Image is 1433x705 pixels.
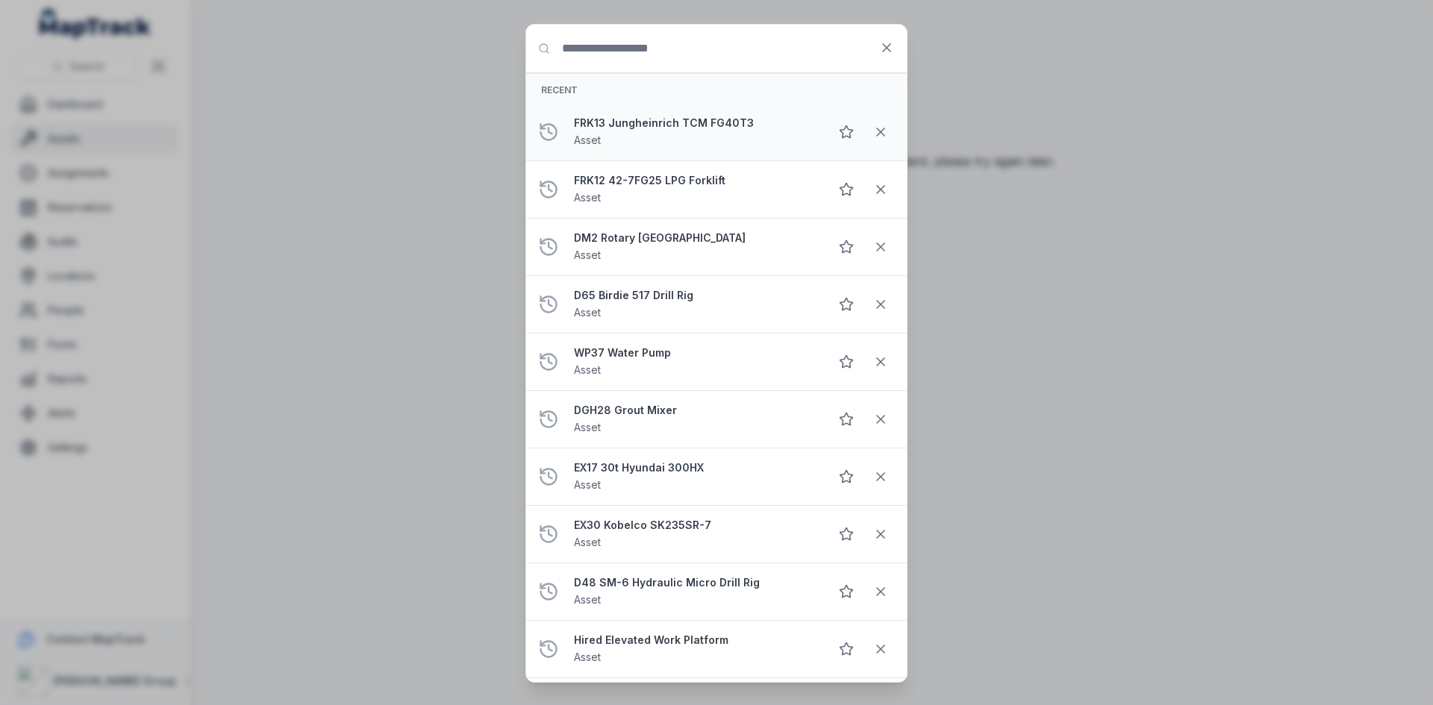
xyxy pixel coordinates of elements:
[574,231,817,263] a: DM2 Rotary [GEOGRAPHIC_DATA]Asset
[574,173,817,188] strong: FRK12 42-7FG25 LPG Forklift
[574,134,601,146] span: Asset
[574,403,817,436] a: DGH28 Grout MixerAsset
[574,633,817,648] strong: Hired Elevated Work Platform
[574,231,817,245] strong: DM2 Rotary [GEOGRAPHIC_DATA]
[574,345,817,378] a: WP37 Water PumpAsset
[574,518,817,551] a: EX30 Kobelco SK235SR-7Asset
[574,651,601,663] span: Asset
[574,248,601,261] span: Asset
[574,288,817,303] strong: D65 Birdie 517 Drill Rig
[574,116,817,131] strong: FRK13 Jungheinrich TCM FG40T3
[541,84,578,95] span: Recent
[574,345,817,360] strong: WP37 Water Pump
[574,173,817,206] a: FRK12 42-7FG25 LPG ForkliftAsset
[574,403,817,418] strong: DGH28 Grout Mixer
[574,116,817,148] a: FRK13 Jungheinrich TCM FG40T3Asset
[574,306,601,319] span: Asset
[574,460,817,475] strong: EX17 30t Hyundai 300HX
[574,536,601,548] span: Asset
[574,575,817,590] strong: D48 SM-6 Hydraulic Micro Drill Rig
[574,575,817,608] a: D48 SM-6 Hydraulic Micro Drill RigAsset
[574,593,601,606] span: Asset
[574,191,601,204] span: Asset
[574,460,817,493] a: EX17 30t Hyundai 300HXAsset
[574,421,601,433] span: Asset
[574,478,601,491] span: Asset
[574,633,817,665] a: Hired Elevated Work PlatformAsset
[574,363,601,376] span: Asset
[574,518,817,533] strong: EX30 Kobelco SK235SR-7
[574,288,817,321] a: D65 Birdie 517 Drill RigAsset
